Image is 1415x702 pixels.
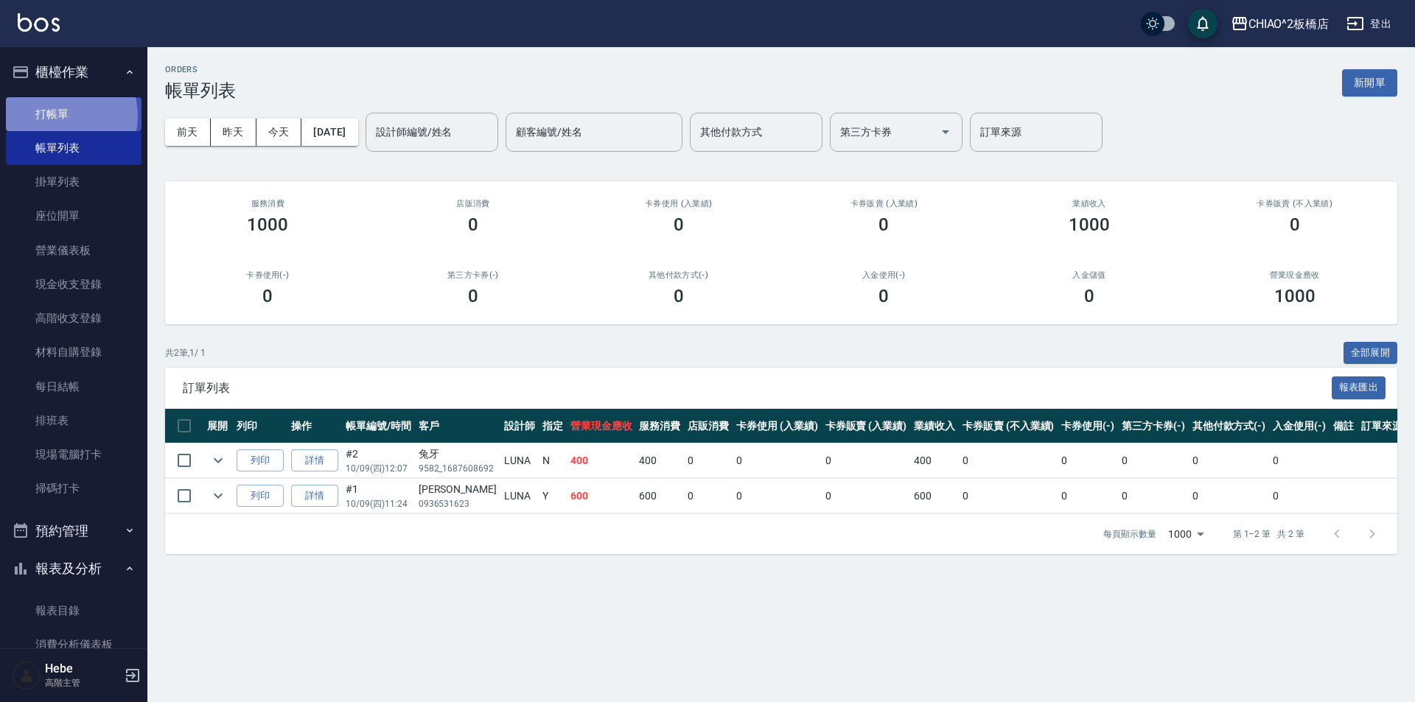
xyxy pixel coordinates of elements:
img: Person [12,661,41,690]
div: [PERSON_NAME] [419,482,497,497]
h3: 1000 [247,214,288,235]
th: 第三方卡券(-) [1118,409,1189,443]
h3: 0 [468,286,478,306]
h3: 0 [878,214,889,235]
button: 全部展開 [1344,342,1398,365]
h2: 業績收入 [1005,199,1175,208]
th: 操作 [287,409,342,443]
th: 其他付款方式(-) [1189,409,1270,443]
button: save [1188,9,1217,38]
p: 第 1–2 筆 共 2 筆 [1233,527,1304,541]
td: 600 [910,479,959,513]
img: Logo [18,13,60,32]
td: 600 [567,479,636,513]
button: 登出 [1341,10,1397,38]
td: 0 [684,443,733,478]
th: 客戶 [415,409,500,443]
a: 新開單 [1342,75,1397,89]
td: 0 [1269,443,1330,478]
th: 指定 [539,409,567,443]
h2: 卡券販賣 (不入業績) [1209,199,1380,208]
div: 1000 [1162,514,1209,554]
th: 帳單編號/時間 [342,409,415,443]
a: 消費分析儀表板 [6,628,141,661]
a: 材料自購登錄 [6,335,141,369]
th: 卡券使用 (入業績) [733,409,822,443]
h3: 服務消費 [183,199,353,208]
td: LUNA [500,479,539,513]
td: LUNA [500,443,539,478]
h3: 帳單列表 [165,80,236,101]
td: 0 [959,479,1058,513]
button: 列印 [237,485,284,508]
p: 高階主管 [45,676,120,689]
th: 營業現金應收 [567,409,636,443]
td: 0 [1058,479,1118,513]
th: 業績收入 [910,409,959,443]
h3: 0 [262,286,273,306]
th: 卡券使用(-) [1058,409,1118,443]
th: 設計師 [500,409,539,443]
button: 新開單 [1342,69,1397,96]
td: 0 [1118,443,1189,478]
th: 備註 [1330,409,1358,443]
th: 卡券販賣 (入業績) [822,409,911,443]
th: 卡券販賣 (不入業績) [959,409,1058,443]
h2: 店販消費 [388,199,559,208]
button: 報表匯出 [1332,376,1386,399]
span: 訂單列表 [183,381,1332,396]
h3: 0 [1084,286,1094,306]
th: 店販消費 [684,409,733,443]
a: 現場電腦打卡 [6,438,141,471]
td: 0 [684,479,733,513]
h2: 第三方卡券(-) [388,270,559,280]
th: 展開 [203,409,233,443]
p: 0936531623 [419,497,497,510]
h2: 入金使用(-) [799,270,969,280]
th: 列印 [233,409,287,443]
h3: 0 [674,214,684,235]
button: 櫃檯作業 [6,53,141,91]
h3: 0 [674,286,684,306]
p: 9582_1687608692 [419,462,497,475]
h3: 1000 [1069,214,1110,235]
button: 今天 [256,119,302,146]
div: 兔牙 [419,446,497,462]
button: 昨天 [211,119,256,146]
button: 報表及分析 [6,550,141,588]
button: Open [934,120,957,144]
h5: Hebe [45,661,120,676]
a: 帳單列表 [6,131,141,165]
h2: 營業現金應收 [1209,270,1380,280]
button: expand row [207,485,229,507]
td: 0 [822,479,911,513]
td: #2 [342,443,415,478]
h2: 卡券販賣 (入業績) [799,199,969,208]
td: #1 [342,479,415,513]
a: 掛單列表 [6,165,141,199]
td: N [539,443,567,478]
td: 400 [910,443,959,478]
h3: 0 [468,214,478,235]
p: 10/09 (四) 12:07 [346,462,411,475]
button: 前天 [165,119,211,146]
h3: 1000 [1274,286,1316,306]
p: 共 2 筆, 1 / 1 [165,346,206,359]
a: 詳情 [291,449,338,472]
th: 服務消費 [635,409,684,443]
td: 0 [733,479,822,513]
h2: ORDERS [165,65,236,74]
td: 400 [567,443,636,478]
a: 報表匯出 [1332,380,1386,394]
h2: 卡券使用 (入業績) [593,199,764,208]
h3: 0 [878,286,889,306]
td: 0 [1189,479,1270,513]
h2: 卡券使用(-) [183,270,353,280]
a: 現金收支登錄 [6,267,141,301]
th: 訂單來源 [1358,409,1406,443]
a: 打帳單 [6,97,141,131]
div: CHIAO^2板橋店 [1248,15,1330,33]
h3: 0 [1290,214,1300,235]
button: 預約管理 [6,512,141,550]
a: 每日結帳 [6,370,141,404]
